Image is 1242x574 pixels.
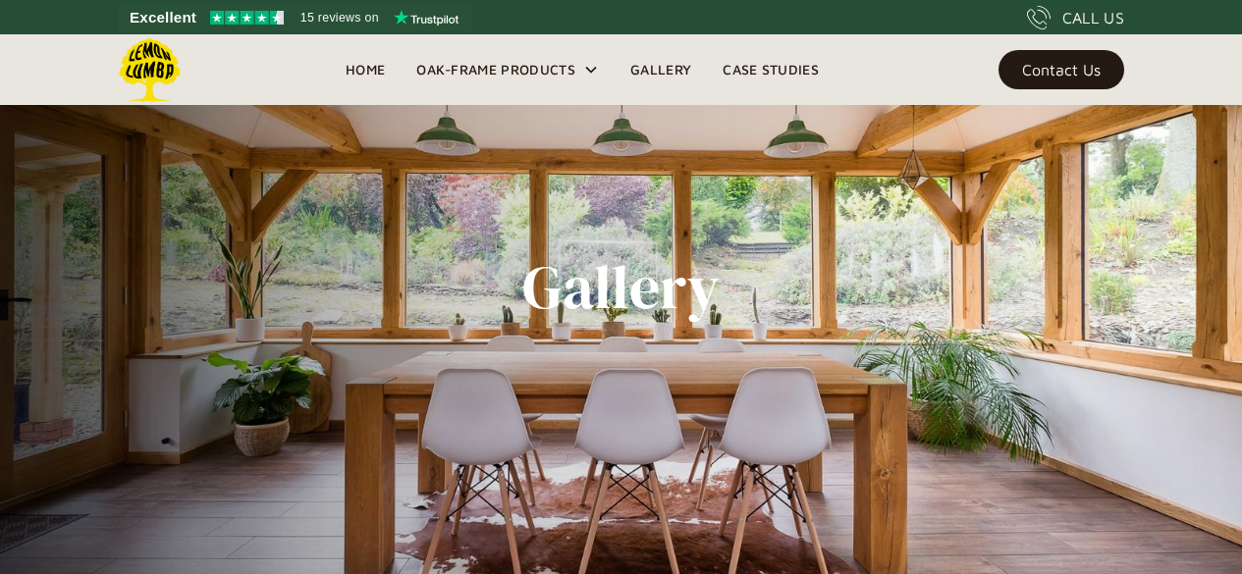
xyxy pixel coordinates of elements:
[300,6,379,29] span: 15 reviews on
[522,253,720,322] h1: Gallery
[401,34,615,105] div: Oak-Frame Products
[1022,63,1101,77] div: Contact Us
[1027,6,1124,29] a: CALL US
[118,4,472,31] a: See Lemon Lumba reviews on Trustpilot
[330,55,401,84] a: Home
[615,55,707,84] a: Gallery
[416,58,575,81] div: Oak-Frame Products
[1062,6,1124,29] div: CALL US
[210,11,284,25] img: Trustpilot 4.5 stars
[707,55,835,84] a: Case Studies
[130,6,196,29] span: Excellent
[394,10,459,26] img: Trustpilot logo
[999,50,1124,89] a: Contact Us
